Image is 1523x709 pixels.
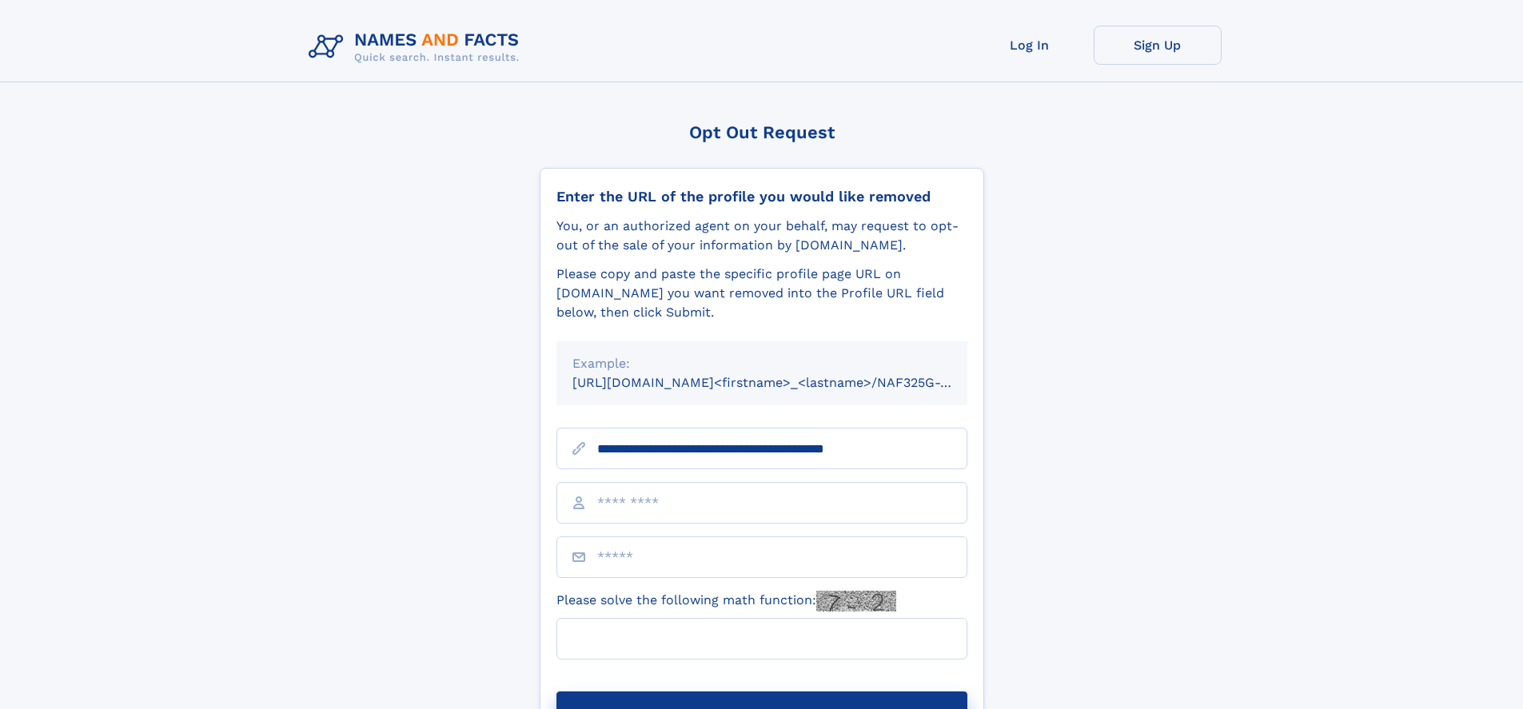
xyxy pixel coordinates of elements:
a: Log In [966,26,1094,65]
label: Please solve the following math function: [556,591,896,611]
small: [URL][DOMAIN_NAME]<firstname>_<lastname>/NAF325G-xxxxxxxx [572,375,998,390]
div: Enter the URL of the profile you would like removed [556,188,967,205]
div: Example: [572,354,951,373]
div: You, or an authorized agent on your behalf, may request to opt-out of the sale of your informatio... [556,217,967,255]
div: Please copy and paste the specific profile page URL on [DOMAIN_NAME] you want removed into the Pr... [556,265,967,322]
img: Logo Names and Facts [302,26,532,69]
a: Sign Up [1094,26,1222,65]
div: Opt Out Request [540,122,984,142]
